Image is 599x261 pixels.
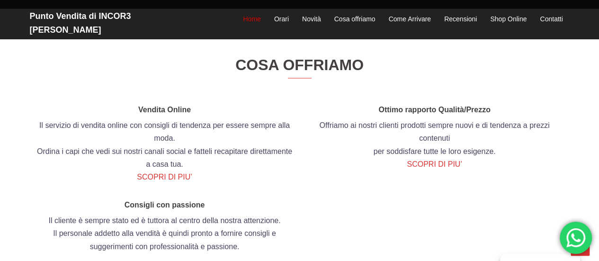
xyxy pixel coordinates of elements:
a: Orari [274,14,289,25]
b: Ottimo rapporto Qualità/Prezzo [378,106,490,114]
a: SCOPRI DI PIU’ [137,173,192,181]
p: Ordina i capi che vedi sui nostri canali social e fatteli recapitare direttamente a casa tua. [37,145,293,171]
p: Il cliente è sempre stato ed è tuttora al centro della nostra attenzione. [37,214,293,227]
p: Il personale addetto alla vendità è quindi pronto a fornire consigli e suggerimenti con professio... [37,227,293,252]
a: Home [243,14,260,25]
a: Cosa offriamo [334,14,375,25]
b: Consigli con passione [125,201,205,209]
a: Come Arrivare [388,14,430,25]
a: Contatti [540,14,563,25]
a: Novità [302,14,321,25]
a: Shop Online [490,14,527,25]
h3: Cosa Offriamo [30,56,570,79]
h2: Punto Vendita di INCOR3 [PERSON_NAME] [30,9,200,37]
p: per soddisfare tutte le loro esigenze. [307,145,563,158]
a: Recensioni [444,14,477,25]
a: SCOPRI DI PIU’ [407,160,462,168]
div: 'Hai [560,222,592,254]
p: Offriamo ai nostri clienti prodotti sempre nuovi e di tendenza a prezzi contenuti [307,119,563,144]
b: Vendita Online [138,106,191,114]
p: Il servizio di vendita online con consigli di tendenza per essere sempre alla moda. [37,119,293,144]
